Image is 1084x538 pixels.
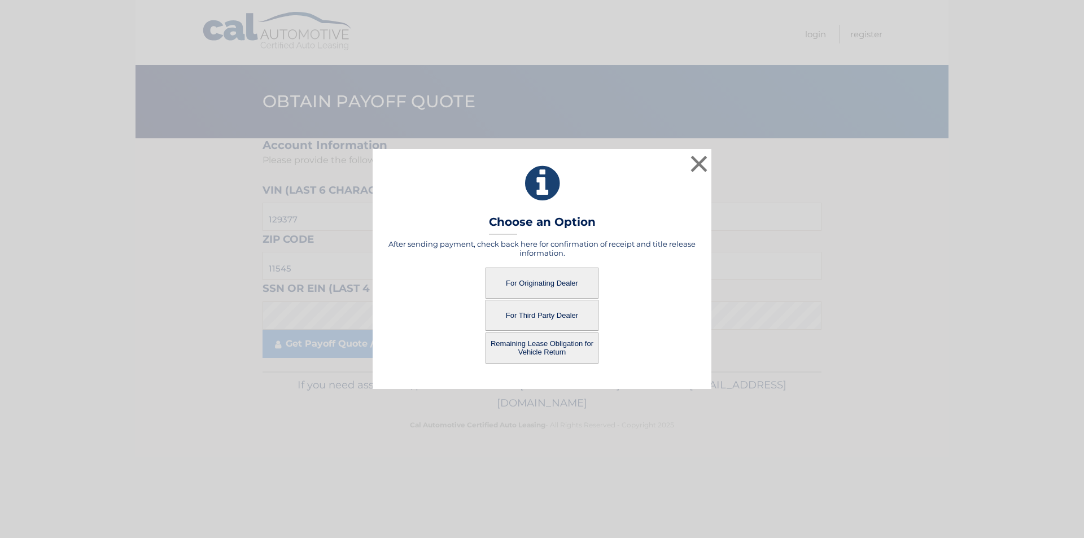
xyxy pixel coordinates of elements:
[688,152,710,175] button: ×
[486,268,598,299] button: For Originating Dealer
[486,300,598,331] button: For Third Party Dealer
[489,215,596,235] h3: Choose an Option
[387,239,697,257] h5: After sending payment, check back here for confirmation of receipt and title release information.
[486,333,598,364] button: Remaining Lease Obligation for Vehicle Return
